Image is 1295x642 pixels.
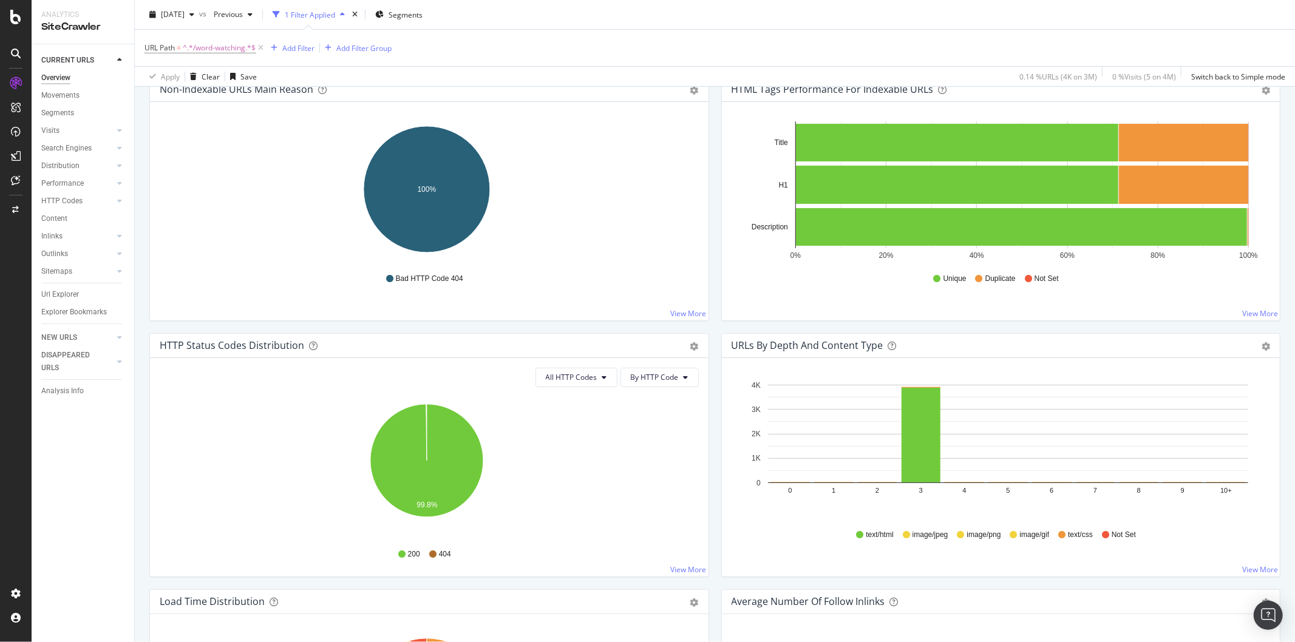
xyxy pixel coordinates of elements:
a: HTTP Codes [41,195,114,208]
text: 20% [879,251,893,260]
span: Not Set [1035,274,1059,284]
button: Apply [144,67,180,86]
button: Switch back to Simple mode [1186,67,1285,86]
text: 1K [752,454,761,462]
span: text/css [1068,530,1093,540]
div: gear [690,342,699,351]
text: 7 [1093,487,1097,494]
a: DISAPPEARED URLS [41,349,114,374]
text: Title [774,138,788,147]
text: 60% [1060,251,1075,260]
a: Sitemaps [41,265,114,278]
svg: A chart. [732,377,1265,518]
a: View More [1242,564,1278,575]
a: View More [671,308,707,319]
a: Explorer Bookmarks [41,306,126,319]
text: 6 [1050,487,1053,494]
a: Url Explorer [41,288,126,301]
div: Save [240,71,257,81]
span: image/jpeg [913,530,948,540]
a: Segments [41,107,126,120]
a: Content [41,212,126,225]
div: Analysis Info [41,385,84,397]
div: Add Filter Group [336,42,392,53]
div: Performance [41,177,84,190]
button: By HTTP Code [620,368,699,387]
span: text/html [866,530,893,540]
text: H1 [778,181,788,189]
div: Search Engines [41,142,92,155]
button: Add Filter Group [320,41,392,55]
div: Clear [202,71,220,81]
a: View More [671,564,707,575]
div: HTML Tags Performance for Indexable URLs [732,83,934,95]
div: Visits [41,124,59,137]
span: ^.*/word-watching.*$ [183,39,256,56]
a: NEW URLS [41,331,114,344]
div: Content [41,212,67,225]
svg: A chart. [732,121,1265,262]
svg: A chart. [160,397,693,538]
a: Performance [41,177,114,190]
a: Analysis Info [41,385,126,397]
text: 100% [418,185,437,194]
div: Non-Indexable URLs Main Reason [160,83,313,95]
div: 0 % Visits ( 5 on 4M ) [1112,71,1176,81]
text: 80% [1151,251,1165,260]
button: [DATE] [144,5,199,24]
a: Inlinks [41,230,114,243]
div: CURRENT URLS [41,54,94,67]
div: 0.14 % URLs ( 4K on 3M ) [1019,71,1097,81]
text: 100% [1239,251,1258,260]
span: Bad HTTP Code 404 [396,274,463,284]
a: Outlinks [41,248,114,260]
div: DISAPPEARED URLS [41,349,103,374]
a: Overview [41,72,126,84]
div: Overview [41,72,70,84]
span: All HTTP Codes [546,372,597,382]
span: Duplicate [985,274,1016,284]
div: SiteCrawler [41,20,124,34]
div: Outlinks [41,248,68,260]
text: 0 [788,487,792,494]
text: 0% [790,251,801,260]
text: 9 [1180,487,1184,494]
button: Save [225,67,257,86]
div: gear [1262,342,1270,351]
button: All HTTP Codes [535,368,617,387]
div: Switch back to Simple mode [1191,71,1285,81]
a: View More [1242,308,1278,319]
text: 0 [756,479,761,487]
button: Clear [185,67,220,86]
div: HTTP Codes [41,195,83,208]
div: Analytics [41,10,124,20]
div: URLs by Depth and Content Type [732,339,883,351]
span: image/png [967,530,1001,540]
button: 1 Filter Applied [268,5,350,24]
div: Apply [161,71,180,81]
span: vs [199,8,209,18]
button: Previous [209,5,257,24]
div: Inlinks [41,230,63,243]
div: Distribution [41,160,80,172]
span: Segments [389,9,423,19]
div: gear [690,598,699,607]
span: = [177,42,181,53]
div: 1 Filter Applied [285,9,335,19]
text: 10+ [1220,487,1232,494]
span: By HTTP Code [631,372,679,382]
div: Explorer Bookmarks [41,306,107,319]
text: 4 [962,487,966,494]
div: gear [690,86,699,95]
span: Unique [943,274,967,284]
div: NEW URLS [41,331,77,344]
div: Segments [41,107,74,120]
text: 4K [752,381,761,390]
span: image/gif [1020,530,1050,540]
text: 8 [1137,487,1140,494]
div: Average Number of Follow Inlinks [732,595,885,607]
div: Url Explorer [41,288,79,301]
